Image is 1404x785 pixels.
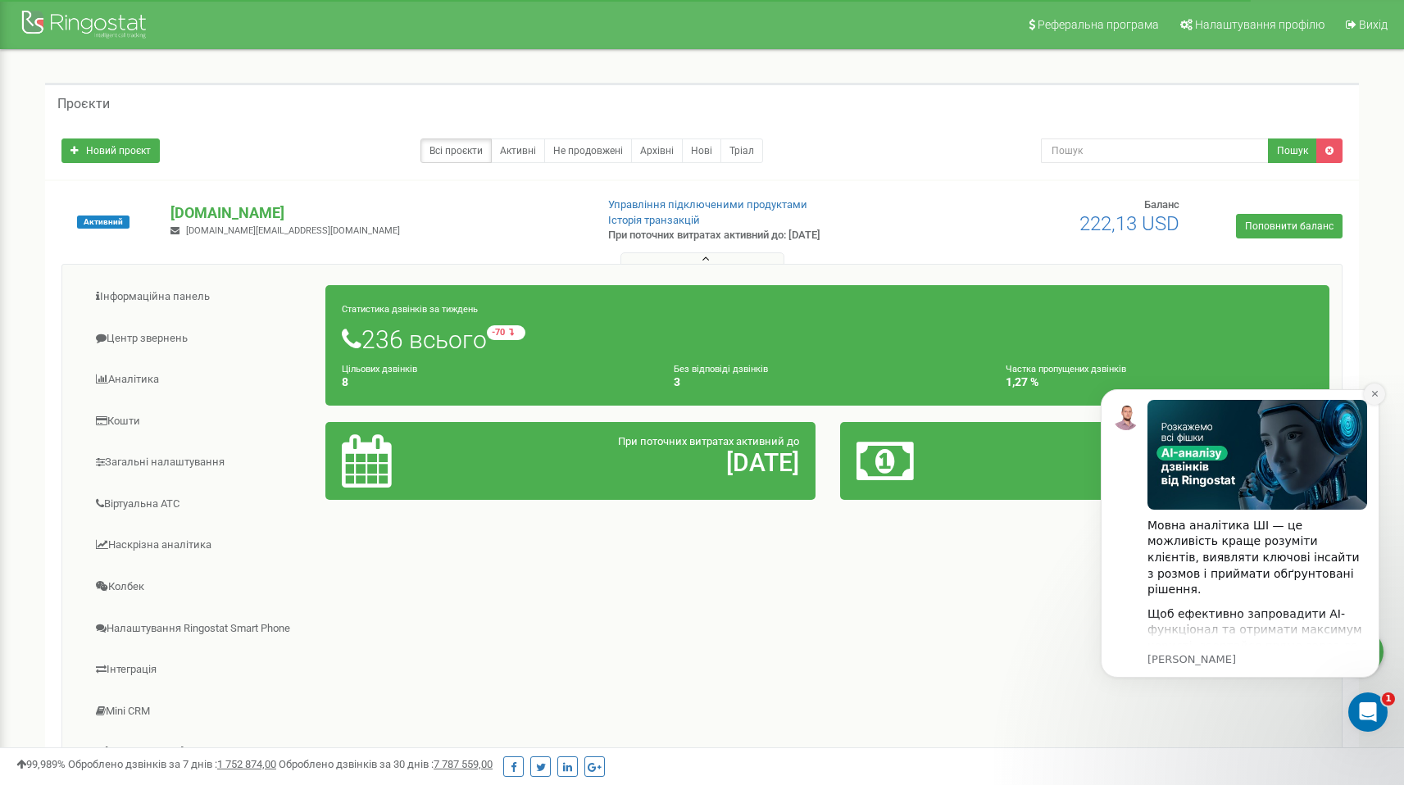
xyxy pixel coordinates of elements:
[1041,138,1269,163] input: Пошук
[77,216,129,229] span: Активний
[1006,376,1313,388] h4: 1,27 %
[1079,212,1179,235] span: 222,13 USD
[342,364,417,374] small: Цільових дзвінків
[75,567,326,607] a: Колбек
[68,758,276,770] span: Оброблено дзвінків за 7 днів :
[618,435,799,447] span: При поточних витратах активний до
[170,202,581,224] p: [DOMAIN_NAME]
[720,138,763,163] a: Тріал
[420,138,492,163] a: Всі проєкти
[342,304,478,315] small: Статистика дзвінків за тиждень
[75,609,326,649] a: Налаштування Ringostat Smart Phone
[57,97,110,111] h5: Проєкти
[674,376,981,388] h4: 3
[75,277,326,317] a: Інформаційна панель
[342,325,1313,353] h1: 236 всього
[608,198,807,211] a: Управління підключеними продуктами
[1038,18,1159,31] span: Реферальна програма
[75,402,326,442] a: Кошти
[61,138,160,163] a: Новий проєкт
[1268,138,1317,163] button: Пошук
[608,214,700,226] a: Історія транзакцій
[342,376,649,388] h4: 8
[75,692,326,732] a: Mini CRM
[75,650,326,690] a: Інтеграція
[1195,18,1324,31] span: Налаштування профілю
[186,225,400,236] span: [DOMAIN_NAME][EMAIL_ADDRESS][DOMAIN_NAME]
[1359,18,1388,31] span: Вихід
[75,484,326,524] a: Віртуальна АТС
[279,758,493,770] span: Оброблено дзвінків за 30 днів :
[75,319,326,359] a: Центр звернень
[608,228,910,243] p: При поточних витратах активний до: [DATE]
[217,758,276,770] u: 1 752 874,00
[75,525,326,565] a: Наскрізна аналітика
[491,138,545,163] a: Активні
[75,360,326,400] a: Аналiтика
[1076,365,1404,741] iframe: Intercom notifications повідомлення
[1382,692,1395,706] span: 1
[75,442,326,483] a: Загальні налаштування
[1006,364,1126,374] small: Частка пропущених дзвінків
[682,138,721,163] a: Нові
[1016,449,1313,476] h2: 222,13 $
[487,325,525,340] small: -70
[75,733,326,773] a: [PERSON_NAME]
[544,138,632,163] a: Не продовжені
[502,449,799,476] h2: [DATE]
[16,758,66,770] span: 99,989%
[1236,214,1343,238] a: Поповнити баланс
[1348,692,1388,732] iframe: Intercom live chat
[1144,198,1179,211] span: Баланс
[631,138,683,163] a: Архівні
[674,364,768,374] small: Без відповіді дзвінків
[434,758,493,770] u: 7 787 559,00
